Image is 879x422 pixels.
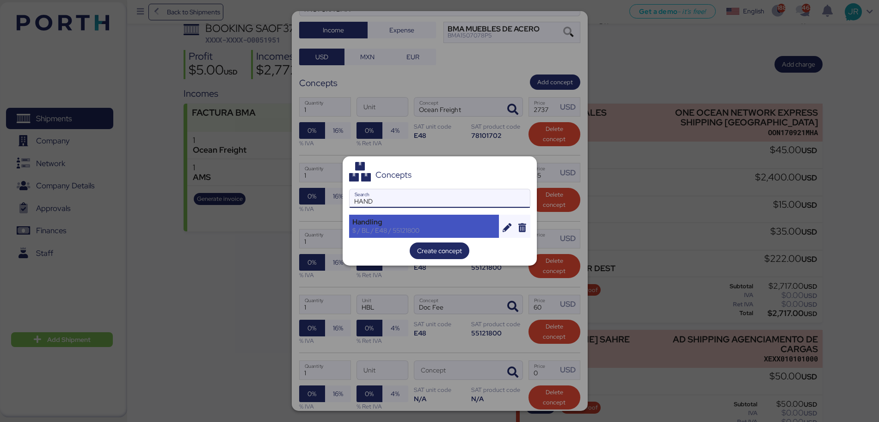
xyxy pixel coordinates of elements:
[352,226,496,235] div: $ / BL / E48 / 55121800
[417,245,462,256] span: Create concept
[352,218,496,226] div: Handling
[375,171,412,179] div: Concepts
[410,242,469,259] button: Create concept
[350,189,530,208] input: Search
